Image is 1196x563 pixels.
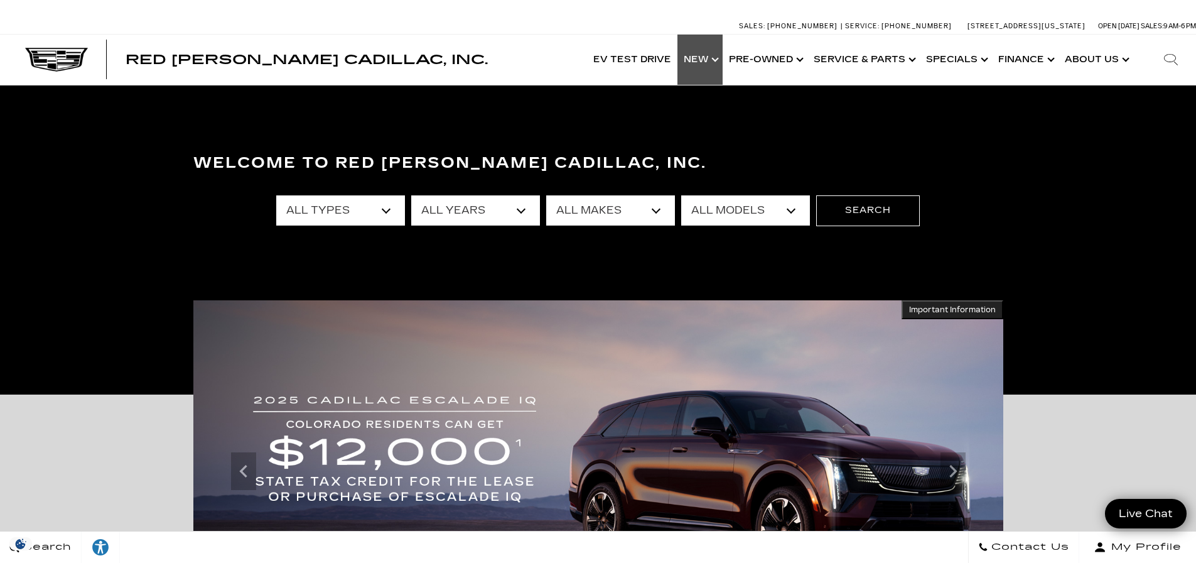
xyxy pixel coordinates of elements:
[677,35,723,85] a: New
[82,538,119,557] div: Explore your accessibility options
[1141,22,1163,30] span: Sales:
[276,195,405,226] select: Filter by type
[1112,506,1179,521] span: Live Chat
[739,23,841,30] a: Sales: [PHONE_NUMBER]
[1163,22,1196,30] span: 9 AM-6 PM
[816,195,920,226] button: Search
[967,22,1086,30] a: [STREET_ADDRESS][US_STATE]
[881,22,952,30] span: [PHONE_NUMBER]
[988,538,1069,556] span: Contact Us
[992,35,1059,85] a: Finance
[902,300,1003,319] button: Important Information
[1105,499,1187,528] a: Live Chat
[909,305,996,315] span: Important Information
[841,23,955,30] a: Service: [PHONE_NUMBER]
[126,53,488,66] a: Red [PERSON_NAME] Cadillac, Inc.
[1106,538,1182,556] span: My Profile
[1079,532,1196,563] button: Open user profile menu
[6,537,35,550] img: Opt-Out Icon
[126,52,488,67] span: Red [PERSON_NAME] Cadillac, Inc.
[193,151,1003,176] h3: Welcome to Red [PERSON_NAME] Cadillac, Inc.
[845,22,880,30] span: Service:
[723,35,807,85] a: Pre-Owned
[739,22,765,30] span: Sales:
[807,35,920,85] a: Service & Parts
[767,22,838,30] span: [PHONE_NUMBER]
[1098,22,1139,30] span: Open [DATE]
[411,195,540,226] select: Filter by year
[587,35,677,85] a: EV Test Drive
[82,532,120,563] a: Explore your accessibility options
[968,532,1079,563] a: Contact Us
[940,452,966,490] div: Next
[19,538,72,556] span: Search
[681,195,810,226] select: Filter by model
[546,195,675,226] select: Filter by make
[6,537,35,550] section: Click to Open Cookie Consent Modal
[25,48,88,72] img: Cadillac Dark Logo with Cadillac White Text
[920,35,992,85] a: Specials
[1059,35,1133,85] a: About Us
[231,452,256,490] div: Previous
